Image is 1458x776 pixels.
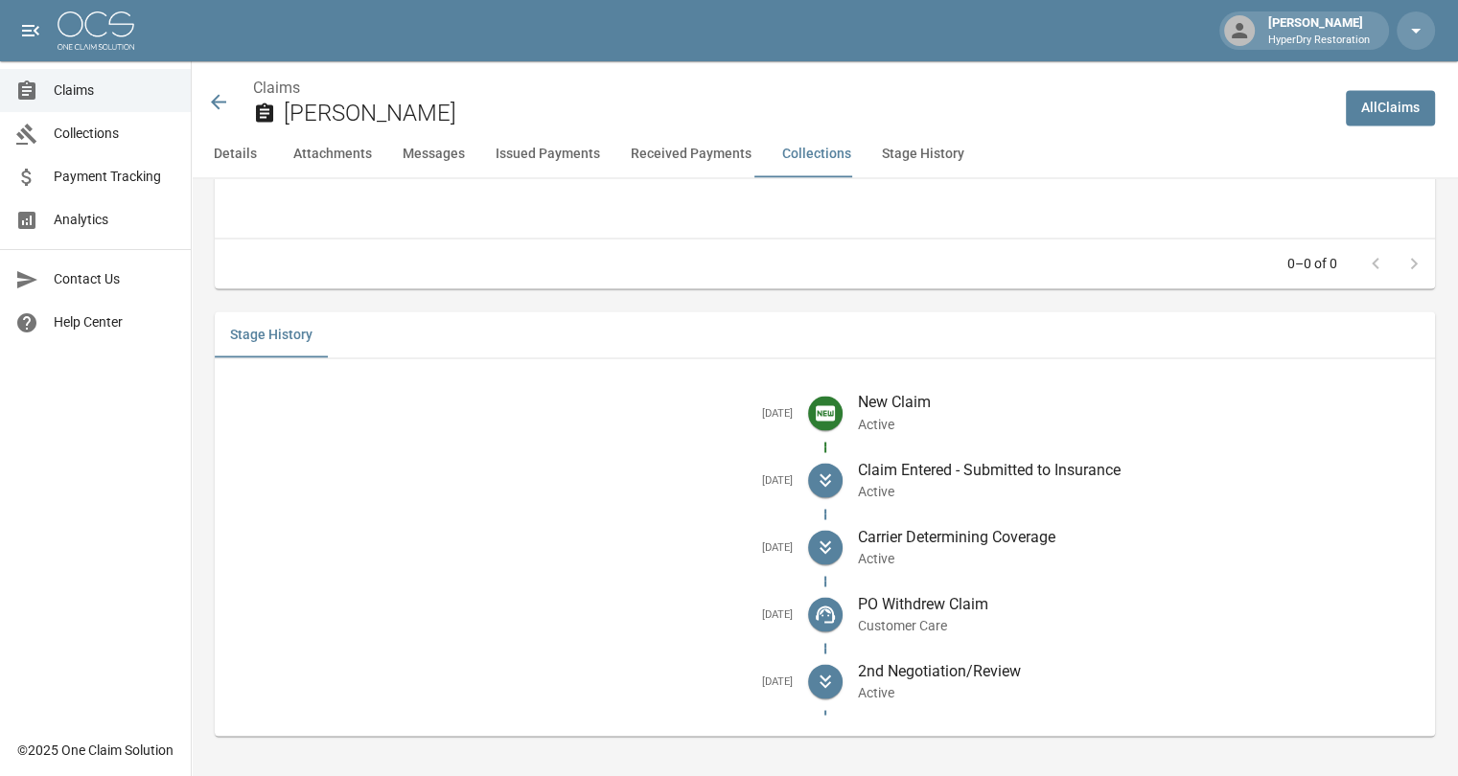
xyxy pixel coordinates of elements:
button: open drawer [12,11,50,50]
h5: [DATE] [230,607,793,622]
p: Active [858,548,1421,567]
h5: [DATE] [230,406,793,421]
div: © 2025 One Claim Solution [17,741,174,760]
p: New Claim [858,391,1421,414]
p: PO Withdrew Claim [858,592,1421,615]
h5: [DATE] [230,473,793,488]
p: 2nd Negotiation/Review [858,659,1421,682]
nav: breadcrumb [253,77,1331,100]
span: Analytics [54,210,175,230]
button: Collections [767,131,867,177]
span: Payment Tracking [54,167,175,187]
a: Claims [253,79,300,97]
div: related-list tabs [215,311,1435,357]
span: Collections [54,124,175,144]
span: Contact Us [54,269,175,289]
p: Carrier Determining Coverage [858,525,1421,548]
button: Attachments [278,131,387,177]
p: HyperDry Restoration [1268,33,1370,49]
p: Active [858,414,1421,433]
img: ocs-logo-white-transparent.png [58,11,134,50]
div: anchor tabs [192,131,1458,177]
p: Active [858,481,1421,500]
p: Customer Care [858,615,1421,634]
h2: [PERSON_NAME] [284,100,1331,127]
button: Stage History [867,131,980,177]
p: Claim Entered - Submitted to Insurance [858,458,1421,481]
div: [PERSON_NAME] [1261,13,1377,48]
span: Help Center [54,312,175,332]
button: Stage History [215,311,328,357]
button: Issued Payments [480,131,615,177]
span: Claims [54,80,175,101]
button: Details [192,131,278,177]
p: 0–0 of 0 [1287,254,1337,273]
button: Messages [387,131,480,177]
p: Active [858,682,1421,701]
h5: [DATE] [230,540,793,555]
h5: [DATE] [230,674,793,689]
a: AllClaims [1346,90,1435,126]
button: Received Payments [615,131,767,177]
